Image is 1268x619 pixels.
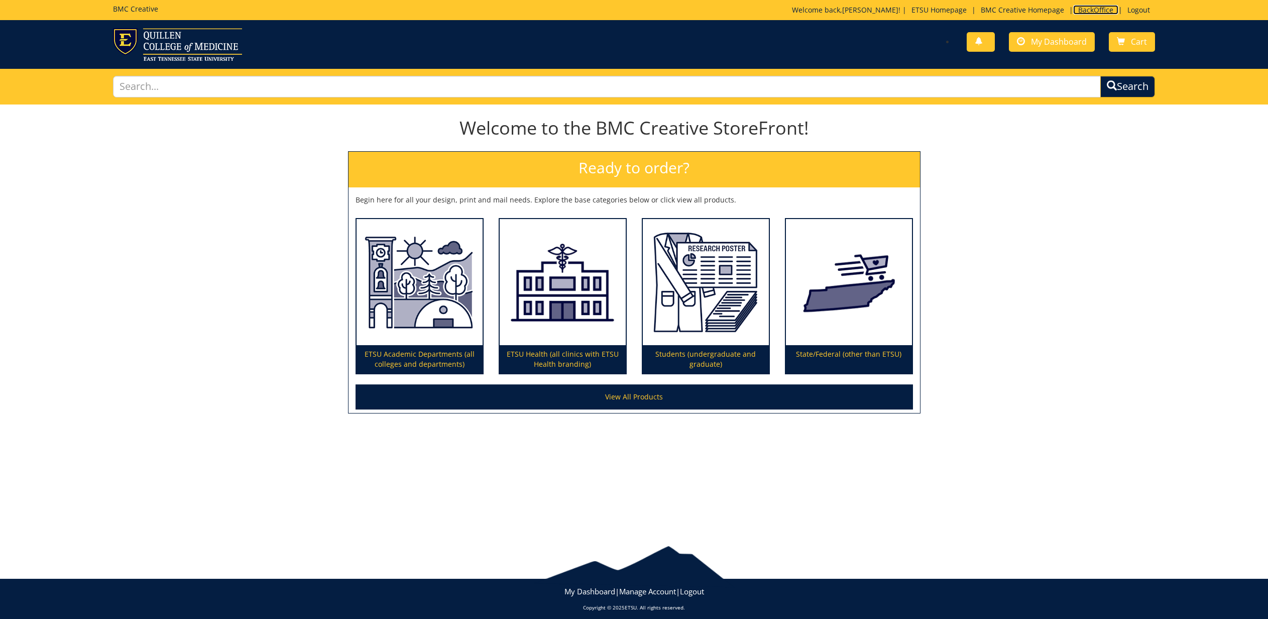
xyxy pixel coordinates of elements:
h2: Ready to order? [349,152,920,187]
img: ETSU Academic Departments (all colleges and departments) [357,219,483,346]
h1: Welcome to the BMC Creative StoreFront! [348,118,920,138]
a: [PERSON_NAME] [842,5,898,15]
a: Logout [680,586,704,596]
a: View All Products [356,384,913,409]
h5: BMC Creative [113,5,158,13]
a: ETSU Academic Departments (all colleges and departments) [357,219,483,374]
p: ETSU Health (all clinics with ETSU Health branding) [500,345,626,373]
input: Search... [113,76,1100,97]
a: My Dashboard [1009,32,1095,52]
a: My Dashboard [564,586,615,596]
a: Manage Account [619,586,676,596]
img: State/Federal (other than ETSU) [786,219,912,346]
img: Students (undergraduate and graduate) [643,219,769,346]
p: State/Federal (other than ETSU) [786,345,912,373]
button: Search [1100,76,1155,97]
img: ETSU logo [113,28,242,61]
p: ETSU Academic Departments (all colleges and departments) [357,345,483,373]
a: State/Federal (other than ETSU) [786,219,912,374]
a: ETSU Homepage [906,5,972,15]
a: BMC Creative Homepage [976,5,1069,15]
a: BackOffice [1073,5,1118,15]
a: ETSU Health (all clinics with ETSU Health branding) [500,219,626,374]
span: Cart [1131,36,1147,47]
a: ETSU [625,604,637,611]
img: ETSU Health (all clinics with ETSU Health branding) [500,219,626,346]
a: Students (undergraduate and graduate) [643,219,769,374]
a: Cart [1109,32,1155,52]
a: Logout [1122,5,1155,15]
span: My Dashboard [1031,36,1087,47]
p: Begin here for all your design, print and mail needs. Explore the base categories below or click ... [356,195,913,205]
p: Students (undergraduate and graduate) [643,345,769,373]
p: Welcome back, ! | | | | [792,5,1155,15]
